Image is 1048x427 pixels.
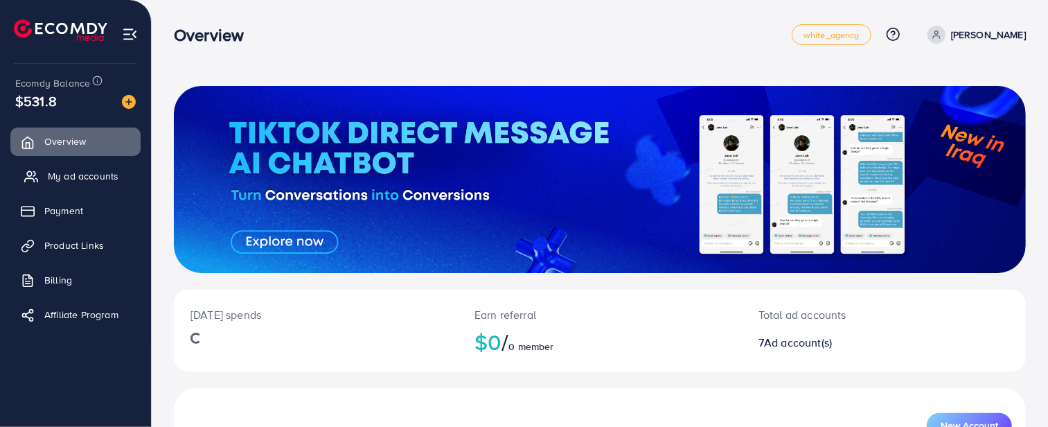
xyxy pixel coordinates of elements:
span: white_agency [803,31,860,40]
h2: $0 [474,329,725,355]
a: [PERSON_NAME] [922,26,1026,44]
span: Overview [44,134,86,148]
span: / [501,326,508,358]
h3: Overview [174,25,255,45]
p: Earn referral [474,306,725,323]
p: [PERSON_NAME] [951,26,1026,43]
a: Payment [10,197,141,225]
span: Billing [44,273,72,287]
h2: 7 [758,336,939,349]
a: Product Links [10,232,141,259]
span: 0 member [509,340,554,354]
img: menu [122,26,138,42]
a: Overview [10,128,141,155]
span: Ecomdy Balance [15,76,90,90]
span: Payment [44,204,83,218]
p: [DATE] spends [190,306,441,323]
p: Total ad accounts [758,306,939,323]
span: Affiliate Program [44,308,118,322]
span: $531.8 [15,91,57,111]
span: Ad account(s) [764,335,832,350]
a: My ad accounts [10,162,141,190]
span: Product Links [44,238,104,252]
a: Affiliate Program [10,301,141,329]
img: image [122,95,136,109]
a: white_agency [792,24,871,45]
img: logo [14,19,107,41]
a: Billing [10,266,141,294]
span: My ad accounts [48,169,118,183]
